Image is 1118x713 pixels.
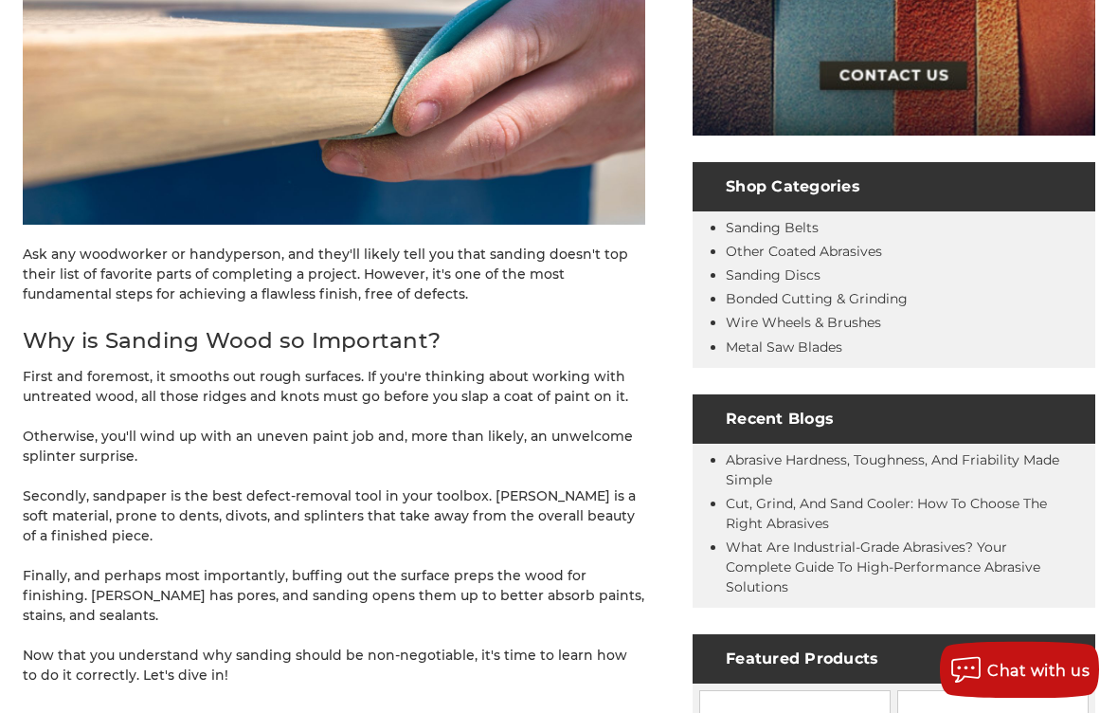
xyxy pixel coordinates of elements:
a: Other Coated Abrasives [726,244,882,261]
h4: Featured Products [693,635,1095,685]
h2: Why is Sanding Wood so Important? [23,325,645,358]
a: Sanding Belts [726,220,819,237]
h4: Shop Categories [693,163,1095,212]
p: Ask any woodworker or handyperson, and they'll likely tell you that sanding doesn't top their lis... [23,246,645,305]
p: Otherwise, you'll wind up with an uneven paint job and, more than likely, an unwelcome splinter s... [23,428,645,467]
p: Finally, and perhaps most importantly, buffing out the surface preps the wood for finishing. [PER... [23,567,645,627]
p: Now that you understand why sanding should be non-negotiable, it's time to learn how to do it cor... [23,647,645,686]
h4: Recent Blogs [693,395,1095,445]
a: Cut, Grind, and Sand Cooler: How to Choose the Right Abrasives [726,496,1047,533]
span: Chat with us [987,662,1090,680]
a: Abrasive Hardness, Toughness, and Friability Made Simple [726,452,1059,489]
a: Bonded Cutting & Grinding [726,291,908,308]
a: Wire Wheels & Brushes [726,315,881,332]
a: Metal Saw Blades [726,339,842,356]
p: First and foremost, it smooths out rough surfaces. If you're thinking about working with untreate... [23,368,645,408]
a: Sanding Discs [726,267,820,284]
a: What Are Industrial-Grade Abrasives? Your Complete Guide to High-Performance Abrasive Solutions [726,539,1040,596]
button: Chat with us [940,642,1099,699]
p: Secondly, sandpaper is the best defect-removal tool in your toolbox. [PERSON_NAME] is a soft mate... [23,487,645,547]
